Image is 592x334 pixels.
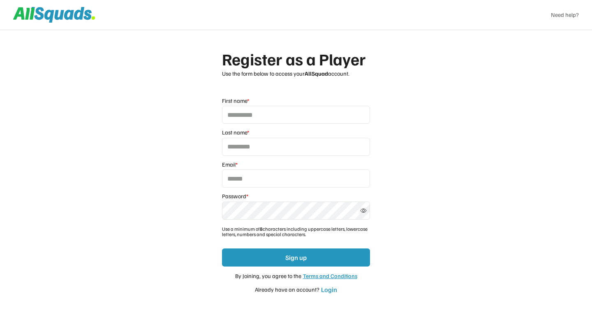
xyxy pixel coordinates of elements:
div: Terms and Conditions [303,272,357,280]
div: Use a minimum of characters including uppercase letters, lowercase letters, numbers and special c... [222,226,370,238]
div: By Joining, you agree to the [235,271,301,280]
div: Last name [222,129,249,136]
button: Sign up [222,248,370,267]
div: Use the form below to access your account. [222,70,370,77]
a: Need help? [551,11,579,19]
div: Login [321,285,337,294]
div: Already have an account? [255,285,319,294]
div: Register as a Player [222,49,370,68]
strong: AllSquad [305,70,328,77]
strong: 8 [260,226,263,232]
div: Email [222,161,238,168]
div: Password [222,193,248,200]
div: First name [222,97,249,104]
